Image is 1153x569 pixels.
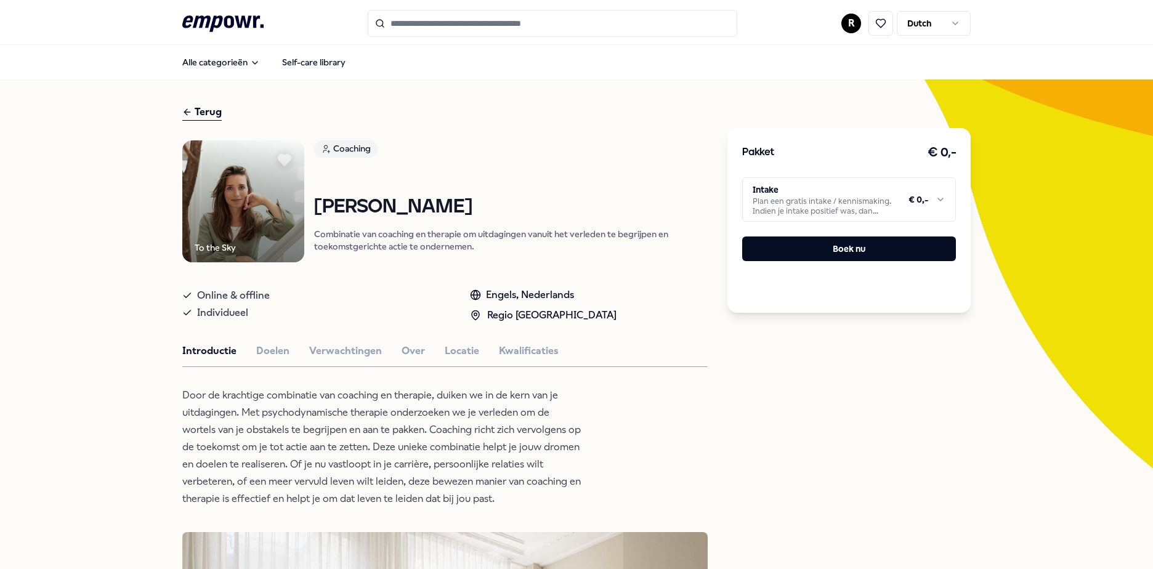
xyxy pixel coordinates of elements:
div: Coaching [314,140,378,158]
div: Terug [182,104,222,121]
span: Individueel [197,304,248,321]
button: Over [402,343,425,359]
a: Self-care library [272,50,355,75]
p: Door de krachtige combinatie van coaching en therapie, duiken we in de kern van je uitdagingen. M... [182,387,583,507]
button: Doelen [256,343,289,359]
img: Product Image [182,140,304,262]
button: Kwalificaties [499,343,559,359]
a: Coaching [314,140,708,162]
span: Online & offline [197,287,270,304]
h3: € 0,- [928,143,957,163]
p: Combinatie van coaching en therapie om uitdagingen vanuit het verleden te begrijpen en toekomstge... [314,228,708,252]
button: Introductie [182,343,237,359]
button: Locatie [445,343,479,359]
input: Search for products, categories or subcategories [368,10,737,37]
h1: [PERSON_NAME] [314,196,708,218]
button: Verwachtingen [309,343,382,359]
div: To the Sky [195,241,236,254]
nav: Main [172,50,355,75]
button: Boek nu [742,236,956,261]
button: R [841,14,861,33]
h3: Pakket [742,145,774,161]
div: Engels, Nederlands [470,287,617,303]
button: Alle categorieën [172,50,270,75]
div: Regio [GEOGRAPHIC_DATA] [470,307,617,323]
